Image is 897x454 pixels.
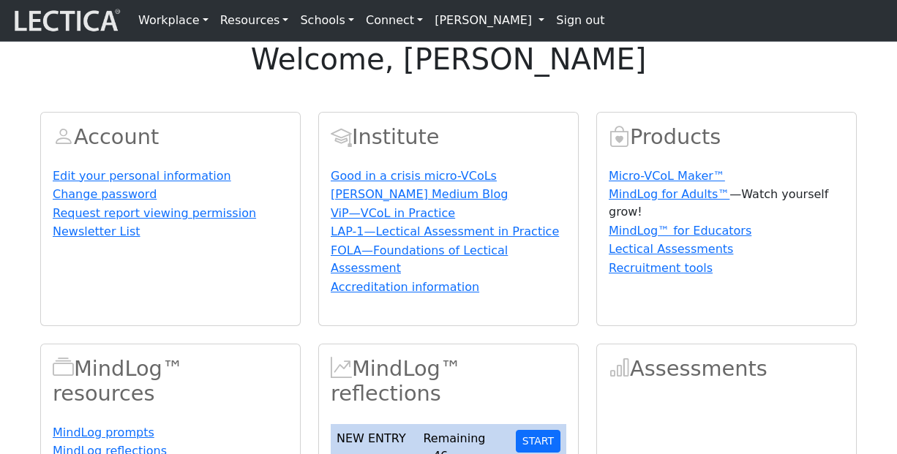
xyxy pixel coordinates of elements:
[429,6,550,35] a: [PERSON_NAME]
[11,7,121,34] img: lecticalive
[331,169,497,183] a: Good in a crisis micro-VCoLs
[609,356,844,382] h2: Assessments
[609,242,733,256] a: Lectical Assessments
[53,124,288,150] h2: Account
[331,356,352,381] span: MindLog
[331,206,455,220] a: ViP—VCoL in Practice
[53,356,74,381] span: MindLog™ resources
[294,6,360,35] a: Schools
[331,224,559,238] a: LAP-1—Lectical Assessment in Practice
[609,224,751,238] a: MindLog™ for Educators
[53,224,140,238] a: Newsletter List
[53,356,288,406] h2: MindLog™ resources
[331,243,508,275] a: FOLA—Foundations of Lectical Assessment
[609,356,630,381] span: Assessments
[609,124,630,149] span: Products
[53,187,157,201] a: Change password
[331,187,508,201] a: [PERSON_NAME] Medium Blog
[214,6,295,35] a: Resources
[360,6,429,35] a: Connect
[550,6,610,35] a: Sign out
[609,124,844,150] h2: Products
[331,280,479,294] a: Accreditation information
[53,124,74,149] span: Account
[609,261,713,275] a: Recruitment tools
[331,124,352,149] span: Account
[609,187,729,201] a: MindLog for Adults™
[331,124,566,150] h2: Institute
[53,169,231,183] a: Edit your personal information
[516,430,560,453] button: START
[53,425,154,439] a: MindLog prompts
[609,169,725,183] a: Micro-VCoL Maker™
[609,186,844,221] p: —Watch yourself grow!
[53,206,256,220] a: Request report viewing permission
[331,356,566,406] h2: MindLog™ reflections
[132,6,214,35] a: Workplace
